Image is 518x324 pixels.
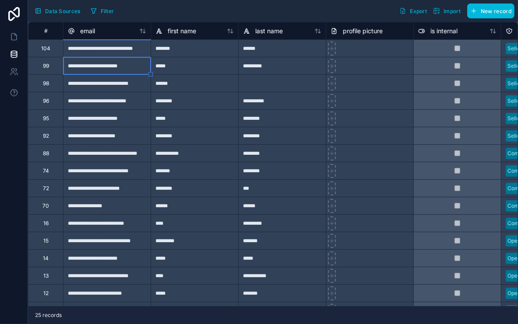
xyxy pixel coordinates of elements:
div: 14 [43,255,49,262]
div: 70 [42,202,49,209]
div: 12 [43,290,49,297]
div: 98 [43,80,49,87]
button: Filter [87,4,117,17]
span: Data Sources [45,8,81,14]
div: 13 [43,272,49,279]
span: Export [410,8,427,14]
span: Import [444,8,461,14]
div: 72 [43,185,49,192]
div: 15 [43,237,49,244]
a: New record [464,3,514,18]
div: 96 [43,98,49,105]
span: is internal [430,27,458,35]
div: 99 [43,63,49,70]
span: email [80,27,95,35]
span: Filter [101,8,114,14]
div: 16 [43,220,49,227]
div: # [35,28,56,34]
div: 92 [43,132,49,139]
span: 25 records [35,312,62,319]
span: profile picture [343,27,383,35]
button: Data Sources [32,3,84,18]
span: first name [168,27,196,35]
div: 95 [43,115,49,122]
span: New record [481,8,511,14]
div: 88 [43,150,49,157]
span: last name [255,27,283,35]
button: Export [396,3,430,18]
button: Import [430,3,464,18]
button: New record [467,3,514,18]
div: 104 [41,45,50,52]
div: 74 [43,167,49,174]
